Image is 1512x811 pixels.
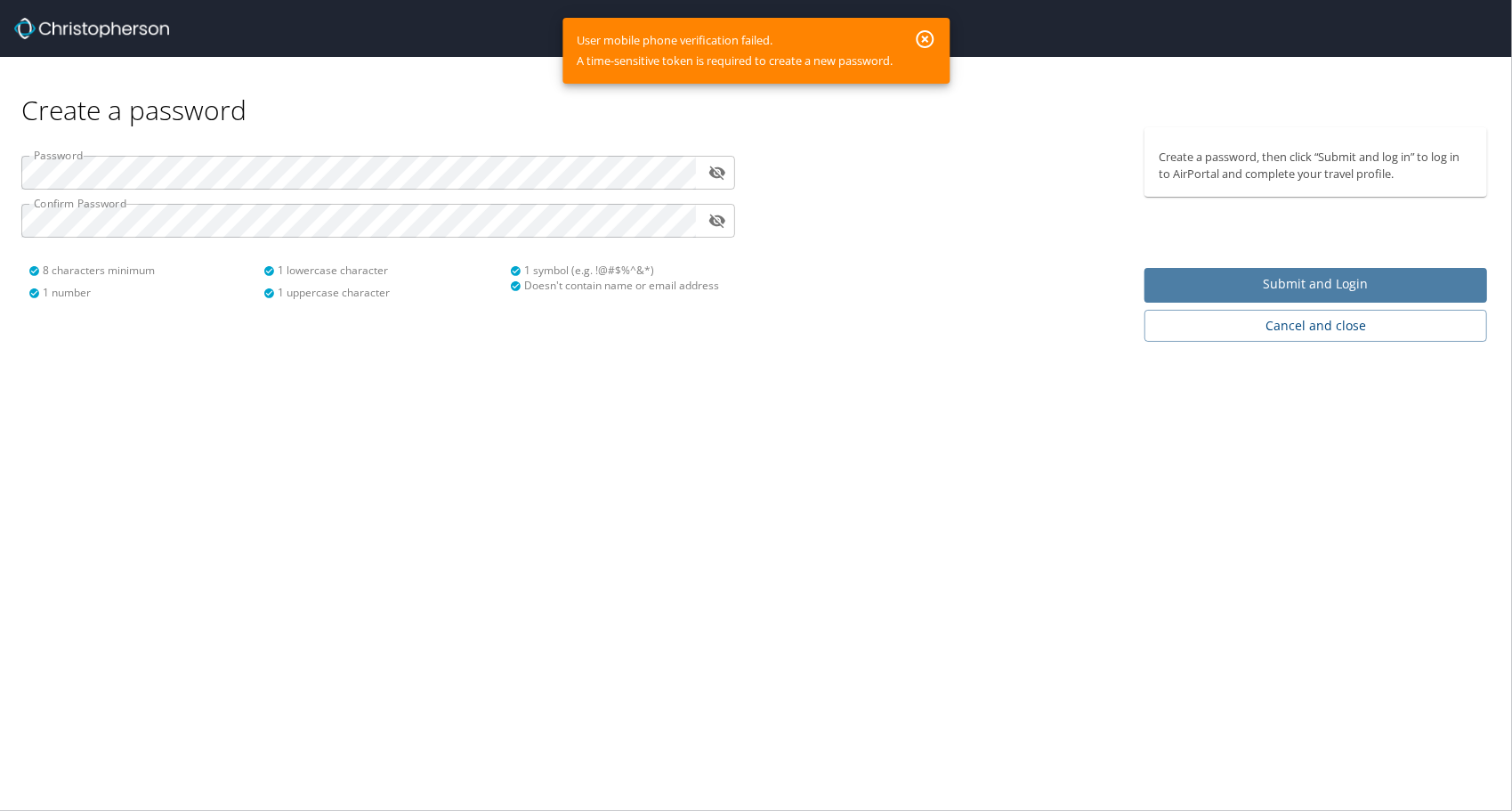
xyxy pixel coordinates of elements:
span: Submit and Login [1159,273,1473,296]
span: Cancel and close [1159,315,1473,337]
div: Doesn't contain name or email address [510,278,724,293]
div: 1 number [28,285,263,300]
img: Christopherson_logo_rev.png [14,18,169,39]
button: Submit and Login [1144,268,1487,303]
button: toggle password visibility [703,207,731,234]
div: 1 lowercase character [263,263,498,278]
p: Create a password, then click “Submit and log in” to log in to AirPortal and complete your travel... [1159,149,1473,182]
div: 1 symbol (e.g. !@#$%^&*) [510,263,724,278]
button: Cancel and close [1144,310,1487,343]
div: 1 uppercase character [263,285,498,300]
button: toggle password visibility [703,158,731,186]
div: Create a password [21,57,1491,127]
div: 8 characters minimum [28,263,263,278]
div: User mobile phone verification failed. A time-sensitive token is required to create a new password. [577,23,893,78]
